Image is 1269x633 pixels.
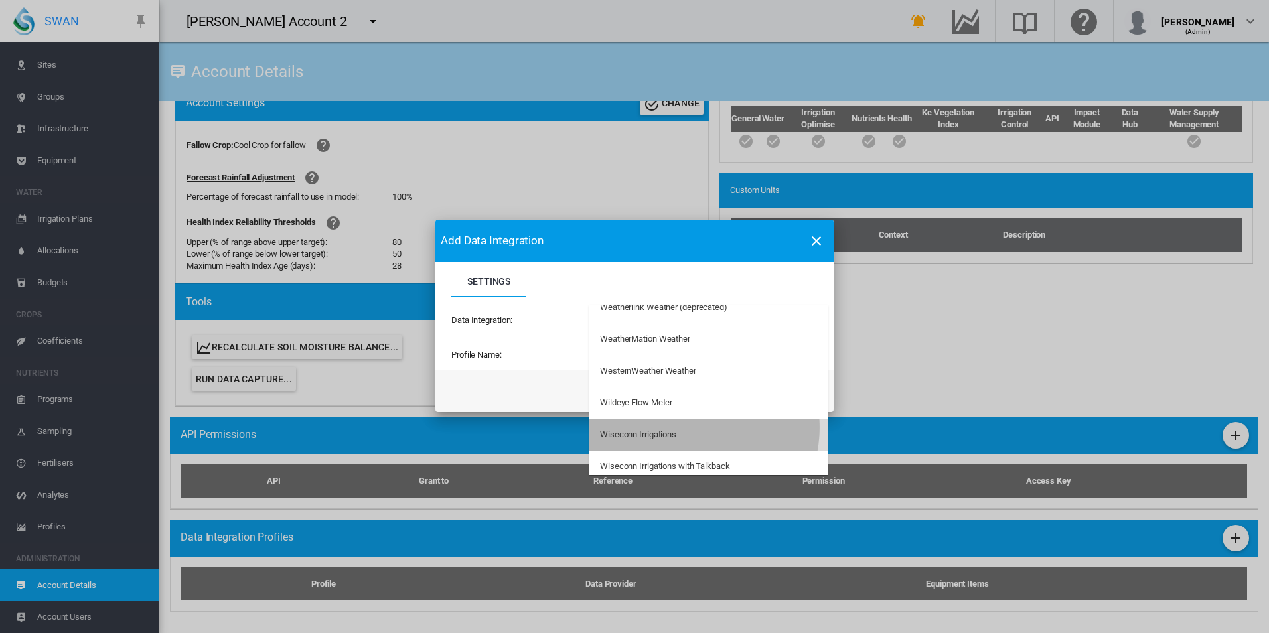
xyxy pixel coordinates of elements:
[600,429,676,441] div: Wiseconn Irrigations
[600,397,672,409] div: Wildeye Flow Meter
[600,460,730,472] div: Wiseconn Irrigations with Talkback
[600,301,727,313] div: Weatherlink Weather (deprecated)
[600,333,690,345] div: WeatherMation Weather
[600,365,696,377] div: WesternWeather Weather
